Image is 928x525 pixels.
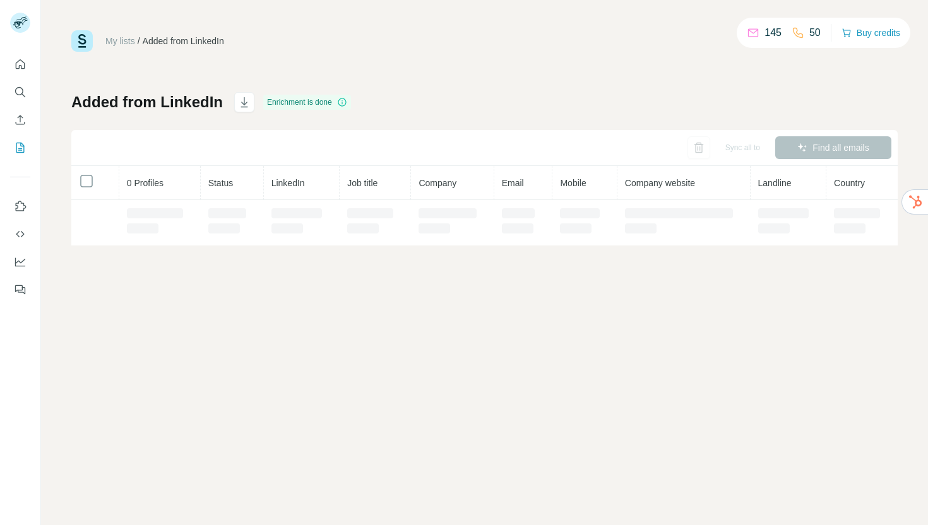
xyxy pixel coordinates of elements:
[560,178,586,188] span: Mobile
[10,195,30,218] button: Use Surfe on LinkedIn
[10,81,30,103] button: Search
[10,223,30,245] button: Use Surfe API
[208,178,234,188] span: Status
[842,24,900,42] button: Buy credits
[71,92,223,112] h1: Added from LinkedIn
[764,25,782,40] p: 145
[263,95,351,110] div: Enrichment is done
[419,178,456,188] span: Company
[10,136,30,159] button: My lists
[271,178,305,188] span: LinkedIn
[10,53,30,76] button: Quick start
[625,178,695,188] span: Company website
[834,178,865,188] span: Country
[105,36,135,46] a: My lists
[138,35,140,47] li: /
[502,178,524,188] span: Email
[143,35,224,47] div: Added from LinkedIn
[10,109,30,131] button: Enrich CSV
[10,278,30,301] button: Feedback
[347,178,378,188] span: Job title
[71,30,93,52] img: Surfe Logo
[127,178,164,188] span: 0 Profiles
[10,251,30,273] button: Dashboard
[758,178,792,188] span: Landline
[809,25,821,40] p: 50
